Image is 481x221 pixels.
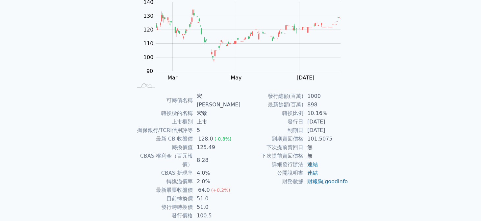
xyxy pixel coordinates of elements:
td: 101.5075 [303,135,348,143]
td: [DATE] [303,126,348,135]
td: 轉換標的名稱 [133,109,193,118]
td: 轉換價值 [133,143,193,152]
td: 下次提前賣回日 [240,143,303,152]
td: 財務數據 [240,177,303,186]
tspan: 110 [143,40,154,47]
td: CBAS 權利金（百元報價） [133,152,193,169]
td: 898 [303,100,348,109]
td: 10.16% [303,109,348,118]
td: 無 [303,143,348,152]
td: 可轉債名稱 [133,92,193,109]
td: 擔保銀行/TCRI信用評等 [133,126,193,135]
td: 發行價格 [133,211,193,220]
td: 宏致 [193,109,240,118]
td: 轉換溢價率 [133,177,193,186]
td: 到期賣回價格 [240,135,303,143]
td: 51.0 [193,194,240,203]
td: 下次提前賣回價格 [240,152,303,160]
td: 2.0% [193,177,240,186]
td: 4.0% [193,169,240,177]
td: 125.49 [193,143,240,152]
td: 公開說明書 [240,169,303,177]
a: 連結 [307,161,318,167]
td: 到期日 [240,126,303,135]
td: 詳細發行辦法 [240,160,303,169]
td: 上市 [193,118,240,126]
td: 發行總額(百萬) [240,92,303,100]
td: 發行時轉換價 [133,203,193,211]
td: 目前轉換價 [133,194,193,203]
tspan: [DATE] [297,75,315,81]
a: 連結 [307,170,318,176]
td: 無 [303,152,348,160]
td: 上市櫃別 [133,118,193,126]
td: 發行日 [240,118,303,126]
td: 最新 CB 收盤價 [133,135,193,143]
td: 最新股票收盤價 [133,186,193,194]
tspan: May [231,75,242,81]
span: (-0.8%) [215,136,232,142]
td: 5 [193,126,240,135]
td: CBAS 折現率 [133,169,193,177]
td: 1000 [303,92,348,100]
td: 100.5 [193,211,240,220]
tspan: Mar [167,75,178,81]
tspan: 130 [143,13,154,19]
td: 宏[PERSON_NAME] [193,92,240,109]
tspan: 100 [143,54,154,60]
tspan: 90 [146,68,153,74]
td: 8.28 [193,152,240,169]
a: goodinfo [325,178,348,185]
td: [DATE] [303,118,348,126]
td: 最新餘額(百萬) [240,100,303,109]
a: 財報狗 [307,178,323,185]
span: (+0.2%) [211,188,230,193]
td: 51.0 [193,203,240,211]
td: 轉換比例 [240,109,303,118]
td: , [303,177,348,186]
tspan: 120 [143,27,154,33]
div: 128.0 [197,135,215,143]
div: 64.0 [197,186,211,194]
